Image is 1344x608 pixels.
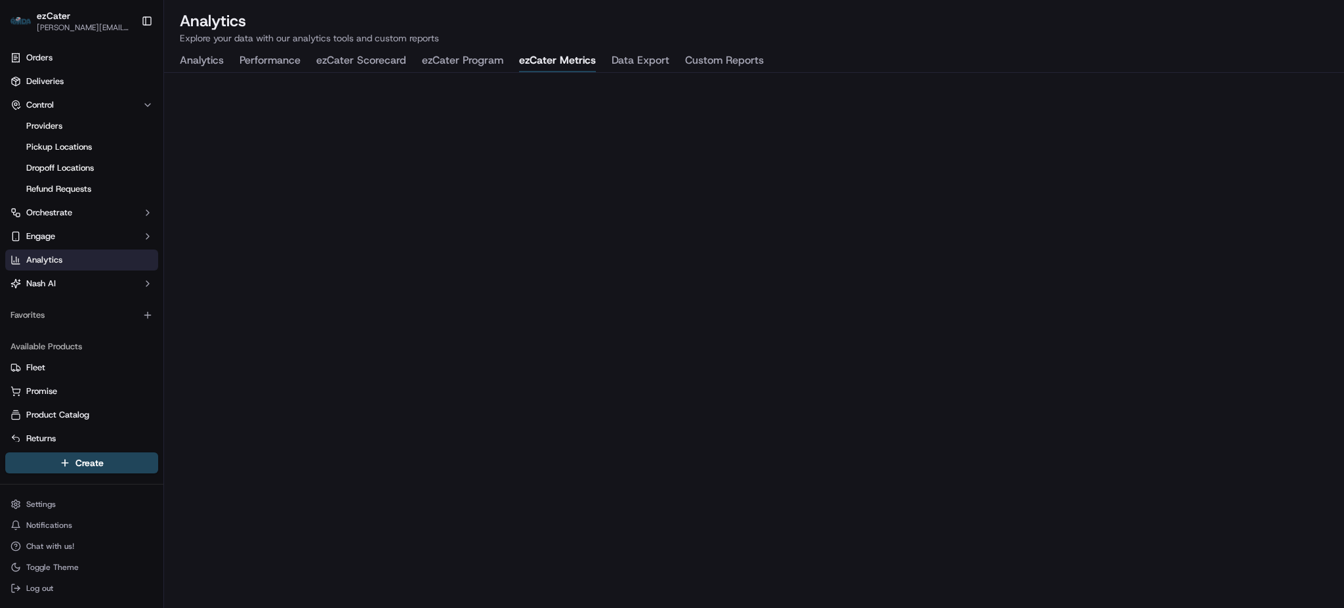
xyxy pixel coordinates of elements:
h2: Analytics [180,11,1328,32]
img: ezCater [10,17,31,26]
button: Orchestrate [5,202,158,223]
p: Explore your data with our analytics tools and custom reports [180,32,1328,45]
button: ezCater Program [422,50,503,72]
span: Control [26,99,54,111]
button: Nash AI [5,273,158,294]
button: ezCater Metrics [519,50,596,72]
button: Settings [5,495,158,513]
button: Toggle Theme [5,558,158,576]
span: Create [75,456,104,469]
button: Promise [5,381,158,402]
span: Engage [26,230,55,242]
button: ezCaterezCater[PERSON_NAME][EMAIL_ADDRESS][DOMAIN_NAME] [5,5,136,37]
span: Toggle Theme [26,562,79,573]
span: Deliveries [26,76,64,87]
button: Log out [5,579,158,597]
button: Chat with us! [5,537,158,555]
button: Analytics [180,50,224,72]
span: Chat with us! [26,541,74,552]
button: Notifications [5,516,158,534]
button: Custom Reports [685,50,764,72]
button: Create [5,452,158,473]
span: Pickup Locations [26,141,92,153]
button: ezCater [37,9,70,22]
a: Promise [10,385,153,397]
a: Orders [5,47,158,68]
iframe: ezCater Metrics [164,73,1344,608]
span: Orders [26,52,52,64]
button: Performance [240,50,301,72]
span: Fleet [26,362,45,374]
div: Favorites [5,305,158,326]
a: Returns [10,433,153,445]
a: Product Catalog [10,409,153,421]
a: Pickup Locations [21,138,142,156]
button: Fleet [5,357,158,378]
span: Returns [26,433,56,445]
span: Orchestrate [26,207,72,219]
span: Nash AI [26,278,56,290]
a: Fleet [10,362,153,374]
button: Data Export [612,50,669,72]
div: Available Products [5,336,158,357]
button: [PERSON_NAME][EMAIL_ADDRESS][DOMAIN_NAME] [37,22,131,33]
span: Log out [26,583,53,594]
a: Providers [21,117,142,135]
a: Analytics [5,250,158,271]
button: Control [5,95,158,116]
a: Refund Requests [21,180,142,198]
button: Product Catalog [5,404,158,425]
a: Deliveries [5,71,158,92]
span: Analytics [26,254,62,266]
button: Returns [5,428,158,449]
span: Promise [26,385,57,397]
a: Dropoff Locations [21,159,142,177]
span: Settings [26,499,56,510]
span: Dropoff Locations [26,162,94,174]
span: Notifications [26,520,72,531]
span: Refund Requests [26,183,91,195]
span: Providers [26,120,62,132]
button: ezCater Scorecard [316,50,406,72]
button: Engage [5,226,158,247]
span: Product Catalog [26,409,89,421]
